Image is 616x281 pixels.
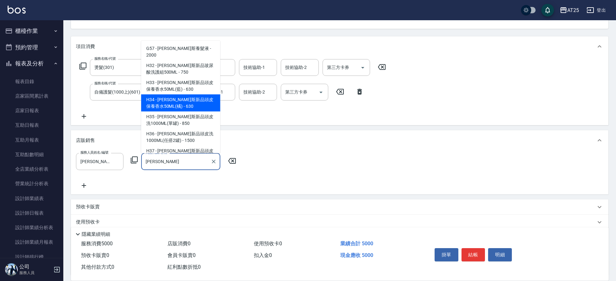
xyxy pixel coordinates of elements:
a: 營業統計分析表 [3,176,61,191]
span: 使用預收卡 0 [254,241,282,247]
span: 扣入金 0 [254,252,272,258]
a: 店家區間累計表 [3,89,61,103]
span: G57 - [PERSON_NAME]斯養髮液 - 2000 [141,43,220,60]
span: 紅利點數折抵 0 [167,264,201,270]
div: 使用預收卡 [71,215,608,230]
a: 報表目錄 [3,74,61,89]
a: 互助月報表 [3,133,61,147]
span: 服務消費 5000 [81,241,113,247]
span: H34 - [PERSON_NAME]斯新品頭皮保養香水50ML(橘) - 630 [141,95,220,112]
span: H32 - [PERSON_NAME]斯新品玻尿酸洗護組500ML - 750 [141,60,220,77]
span: 店販消費 0 [167,241,191,247]
button: 預約管理 [3,39,61,56]
span: 業績合計 5000 [340,241,373,247]
p: 使用預收卡 [76,219,100,225]
span: H33 - [PERSON_NAME]斯新品頭皮保養香水50ML(藍) - 630 [141,77,220,95]
button: 登出 [584,4,608,16]
div: 項目消費 [71,36,608,57]
button: 掛單 [435,248,458,261]
span: H35 - [PERSON_NAME]斯新品頭皮洗1000ML(單罐) - 850 [141,112,220,129]
a: 設計師日報表 [3,206,61,220]
button: Open [358,63,368,73]
a: 設計師業績分析表 [3,220,61,235]
span: 預收卡販賣 0 [81,252,109,258]
label: 服務人員姓名/編號 [80,150,108,155]
span: H36 - [PERSON_NAME]新品頭皮洗1000ML(任搭2罐) - 1500 [141,129,220,146]
button: 櫃檯作業 [3,23,61,39]
a: 店家日報表 [3,103,61,118]
p: 服務人員 [19,270,52,276]
a: 設計師業績表 [3,191,61,206]
span: 其他付款方式 0 [81,264,114,270]
img: Logo [8,6,26,14]
p: 店販銷售 [76,137,95,144]
p: 隱藏業績明細 [82,231,110,238]
a: 設計師業績月報表 [3,235,61,249]
button: Clear [209,157,218,166]
button: 報表及分析 [3,55,61,72]
button: 結帳 [462,248,485,261]
span: H37 - [PERSON_NAME]斯新品頭皮洗1000ML(任搭3罐) - 2200 [141,146,220,163]
p: 項目消費 [76,43,95,50]
span: 會員卡販賣 0 [167,252,196,258]
div: AT25 [567,6,579,14]
img: Person [5,263,18,276]
a: 互助日報表 [3,118,61,132]
button: save [541,4,554,16]
div: 預收卡販賣 [71,199,608,215]
a: 互助點數明細 [3,147,61,162]
label: 服務名稱/代號 [94,56,116,61]
button: 明細 [488,248,512,261]
div: 店販銷售 [71,130,608,150]
span: 現金應收 5000 [340,252,373,258]
button: Open [316,87,326,97]
p: 預收卡販賣 [76,204,100,210]
a: 設計師排行榜 [3,250,61,264]
a: 全店業績分析表 [3,162,61,176]
label: 服務名稱/代號 [94,81,116,86]
h5: 公司 [19,264,52,270]
button: AT25 [557,4,581,17]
